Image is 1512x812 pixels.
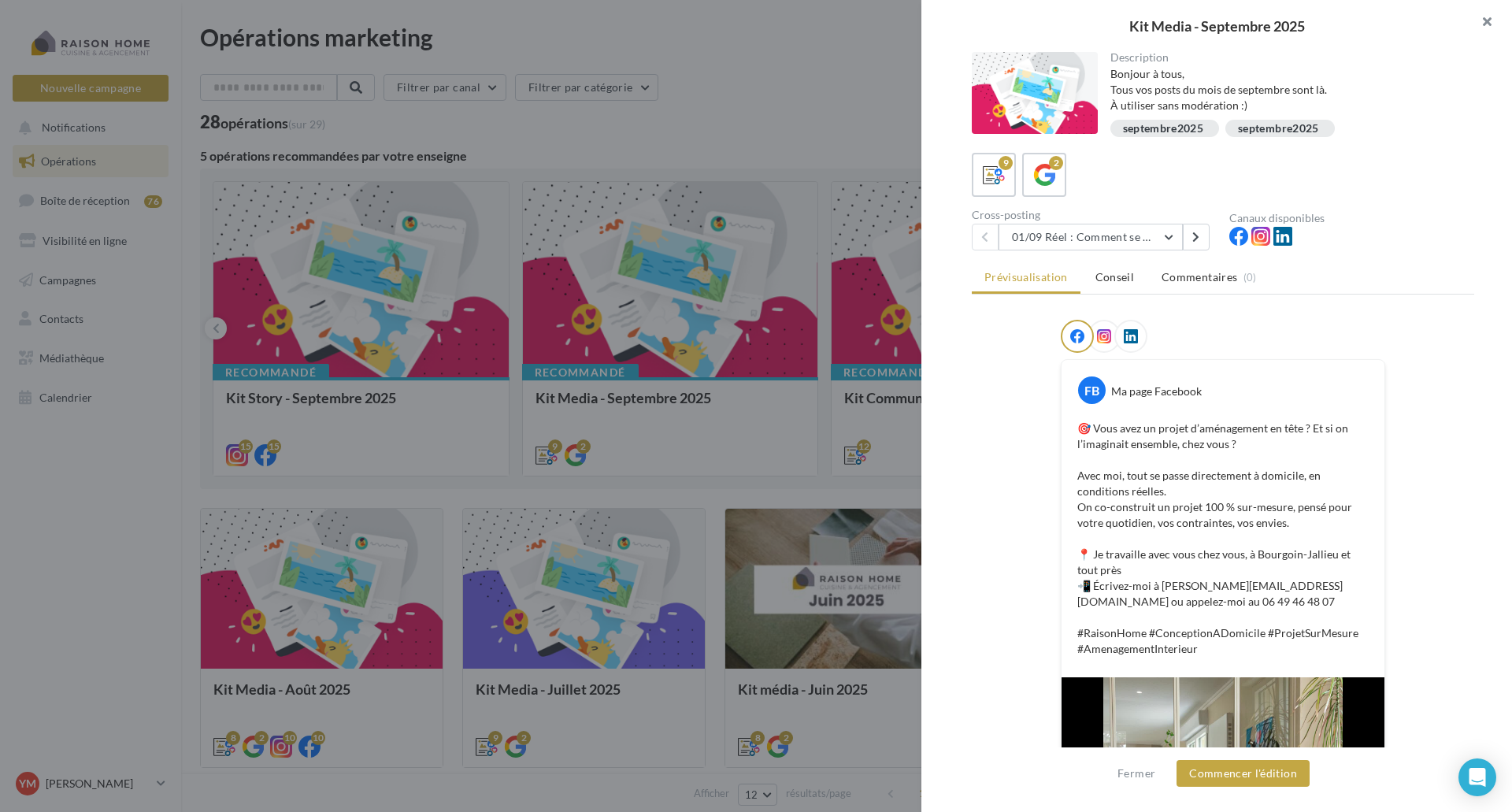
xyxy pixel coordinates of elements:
[1458,758,1496,796] div: Open Intercom Messenger
[1243,271,1257,284] span: (0)
[1111,764,1162,783] button: Fermer
[972,209,1217,221] div: Cross-posting
[1110,52,1462,63] div: Description
[999,156,1013,170] div: 9
[999,224,1183,250] button: 01/09 Réel : Comment se passe un projet Raison Home ?
[1162,269,1237,285] span: Commentaires
[1177,760,1310,787] button: Commencer l'édition
[1095,270,1134,284] span: Conseil
[947,19,1487,33] div: Kit Media - Septembre 2025
[1123,123,1204,135] div: septembre2025
[1111,384,1202,399] div: Ma page Facebook
[1049,156,1063,170] div: 2
[1238,123,1319,135] div: septembre2025
[1110,66,1462,113] div: Bonjour à tous, Tous vos posts du mois de septembre sont là. À utiliser sans modération :)
[1077,421,1369,657] p: 🎯 Vous avez un projet d’aménagement en tête ? Et si on l’imaginait ensemble, chez vous ? Avec moi...
[1078,376,1106,404] div: FB
[1229,213,1474,224] div: Canaux disponibles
